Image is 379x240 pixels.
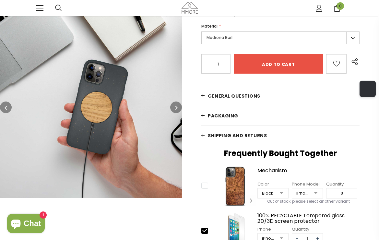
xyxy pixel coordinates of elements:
[296,190,310,197] div: iPhone 12 Pro Max
[182,2,198,13] img: MMORE Cases
[262,190,275,197] div: Black
[292,181,323,187] div: Phone Model
[201,86,360,106] a: General Questions
[257,200,360,206] div: Out of stock, please select another variant
[201,106,360,126] a: PACKAGING
[201,126,360,145] a: Shipping and returns
[214,166,255,206] img: Mechanism image 0
[201,31,360,44] label: Madrona Burl
[5,214,47,235] inbox-online-store-chat: Shopify online store chat
[337,2,344,10] span: 0
[257,181,289,187] div: Color
[208,113,238,119] span: PACKAGING
[208,132,267,139] span: Shipping and returns
[326,181,357,187] div: Quantity
[234,54,323,74] input: Add to cart
[201,149,360,158] h2: Frequently Bought Together
[208,93,260,99] span: General Questions
[334,5,340,12] a: 0
[201,23,218,29] span: Material
[257,168,360,179] a: Mechanism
